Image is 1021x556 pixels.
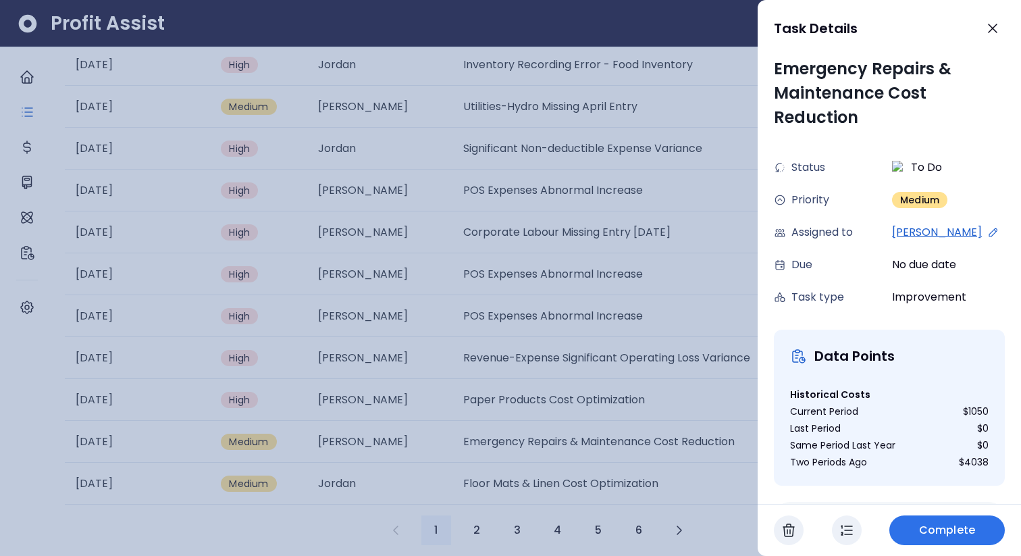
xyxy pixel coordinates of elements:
[959,455,989,470] div: $4038
[963,405,989,419] div: $1050
[791,224,853,241] span: Assigned to
[814,346,895,366] div: Data Points
[791,289,844,305] span: Task type
[900,193,939,207] span: Medium
[911,159,942,176] span: To Do
[790,438,895,453] div: Same Period Last Year
[791,159,825,176] span: Status
[892,224,982,241] span: [PERSON_NAME]
[790,455,867,470] div: Two Periods Ago
[774,18,970,39] div: Task Details
[892,257,956,273] span: No due date
[790,405,858,419] div: Current Period
[977,422,989,436] div: $0
[791,257,812,273] span: Due
[977,438,989,453] div: $0
[892,161,906,174] img: todo
[790,388,989,402] p: Historical Costs
[889,515,1005,545] button: Complete
[790,422,841,436] div: Last Period
[791,192,829,208] span: Priority
[919,522,975,538] span: Complete
[774,57,1005,130] div: Emergency Repairs & Maintenance Cost Reduction
[892,289,966,305] span: Improvement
